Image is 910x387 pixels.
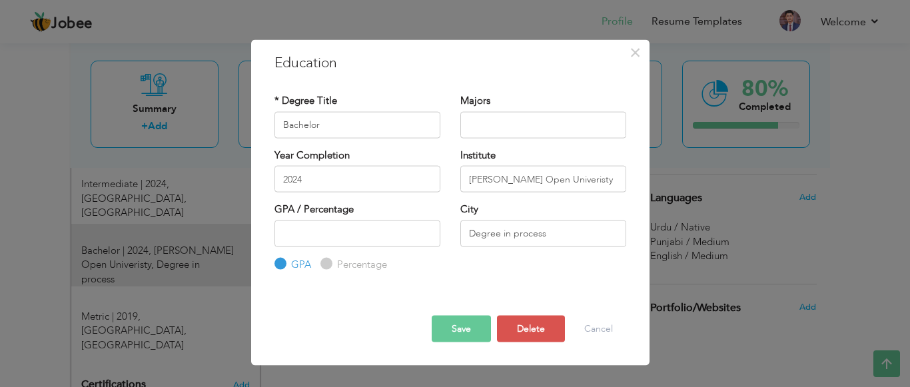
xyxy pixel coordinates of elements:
button: Save [432,316,491,342]
span: × [630,40,641,64]
label: City [460,202,478,216]
button: Close [625,41,646,63]
label: GPA / Percentage [274,202,354,216]
label: Majors [460,94,490,108]
label: GPA [288,257,311,271]
h3: Education [274,53,626,73]
button: Cancel [571,316,626,342]
label: Percentage [334,257,387,271]
label: * Degree Title [274,94,337,108]
label: Institute [460,148,496,162]
label: Year Completion [274,148,350,162]
div: Add your educational degree. [81,148,250,352]
button: Delete [497,316,565,342]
